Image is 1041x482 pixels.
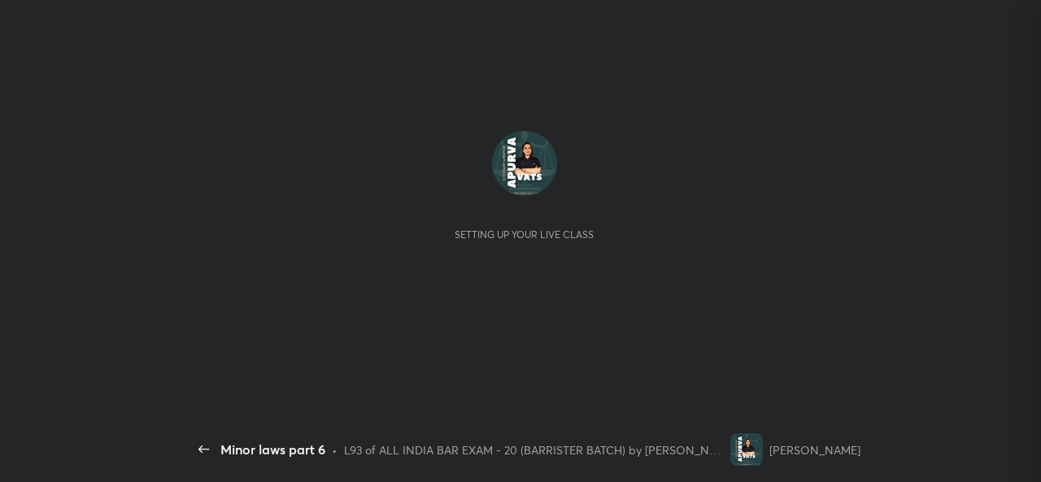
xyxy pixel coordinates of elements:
[730,433,763,466] img: 16fc8399e35e4673a8d101a187aba7c3.jpg
[220,440,325,459] div: Minor laws part 6
[344,441,724,458] div: L93 of ALL INDIA BAR EXAM - 20 (BARRISTER BATCH) by [PERSON_NAME]
[332,441,338,458] div: •
[455,228,594,241] div: Setting up your live class
[769,441,860,458] div: [PERSON_NAME]
[492,131,557,196] img: 16fc8399e35e4673a8d101a187aba7c3.jpg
